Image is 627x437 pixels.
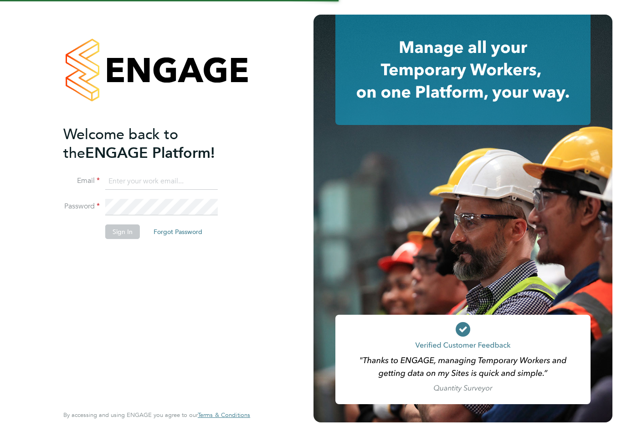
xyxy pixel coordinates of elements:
input: Enter your work email... [105,173,218,190]
span: By accessing and using ENGAGE you agree to our [63,411,250,419]
button: Sign In [105,224,140,239]
h2: ENGAGE Platform! [63,125,241,162]
a: Terms & Conditions [198,411,250,419]
label: Password [63,202,100,211]
button: Forgot Password [146,224,210,239]
label: Email [63,176,100,186]
span: Welcome back to the [63,125,178,162]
